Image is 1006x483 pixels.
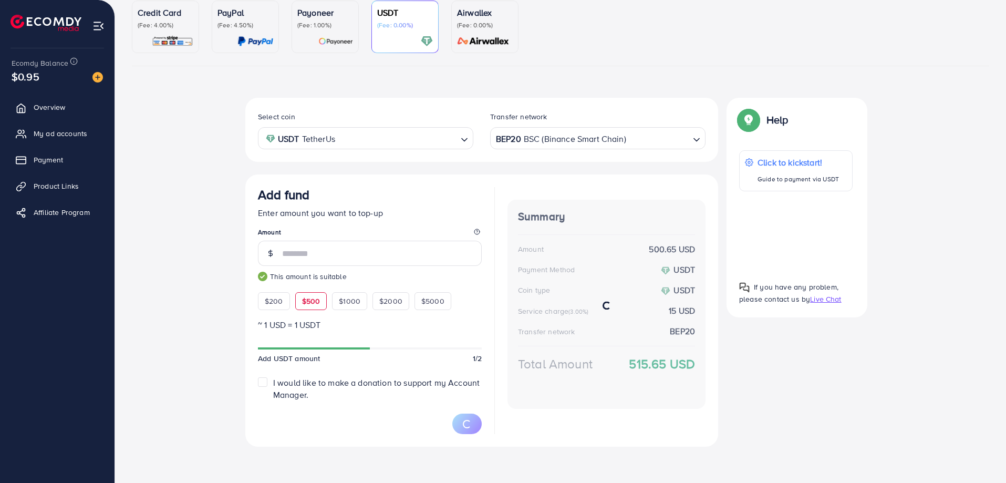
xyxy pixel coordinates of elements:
[490,111,547,122] label: Transfer network
[92,20,105,32] img: menu
[217,6,273,19] p: PayPal
[758,173,839,186] p: Guide to payment via USDT
[454,35,513,47] img: card
[758,156,839,169] p: Click to kickstart!
[258,228,482,241] legend: Amount
[421,296,444,306] span: $5000
[11,15,81,31] img: logo
[278,131,299,147] strong: USDT
[377,21,433,29] p: (Fee: 0.00%)
[12,58,68,68] span: Ecomdy Balance
[273,377,480,400] span: I would like to make a donation to support my Account Manager.
[297,6,353,19] p: Payoneer
[338,130,457,147] input: Search for option
[766,114,789,126] p: Help
[258,207,482,219] p: Enter amount you want to top-up
[318,35,353,47] img: card
[258,318,482,331] p: ~ 1 USD = 1 USDT
[138,21,193,29] p: (Fee: 4.00%)
[8,123,107,144] a: My ad accounts
[92,72,103,83] img: image
[496,131,521,147] strong: BEP20
[34,128,87,139] span: My ad accounts
[8,149,107,170] a: Payment
[961,436,998,475] iframe: Chat
[457,21,513,29] p: (Fee: 0.00%)
[258,271,482,282] small: This amount is suitable
[810,294,841,304] span: Live Chat
[237,35,273,47] img: card
[258,272,267,281] img: guide
[8,97,107,118] a: Overview
[258,353,320,364] span: Add USDT amount
[739,282,838,304] span: If you have any problem, please contact us by
[473,353,482,364] span: 1/2
[421,35,433,47] img: card
[217,21,273,29] p: (Fee: 4.50%)
[302,296,320,306] span: $500
[34,207,90,218] span: Affiliate Program
[138,6,193,19] p: Credit Card
[34,181,79,191] span: Product Links
[457,6,513,19] p: Airwallex
[8,202,107,223] a: Affiliate Program
[34,102,65,112] span: Overview
[34,155,63,165] span: Payment
[265,296,283,306] span: $200
[266,134,275,143] img: coin
[490,127,706,149] div: Search for option
[524,131,626,147] span: BSC (Binance Smart Chain)
[739,282,750,293] img: Popup guide
[297,21,353,29] p: (Fee: 1.00%)
[12,69,39,84] span: $0.95
[258,187,309,202] h3: Add fund
[302,131,335,147] span: TetherUs
[377,6,433,19] p: USDT
[379,296,402,306] span: $2000
[627,130,689,147] input: Search for option
[152,35,193,47] img: card
[258,111,295,122] label: Select coin
[8,176,107,197] a: Product Links
[339,296,360,306] span: $1000
[258,127,473,149] div: Search for option
[739,110,758,129] img: Popup guide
